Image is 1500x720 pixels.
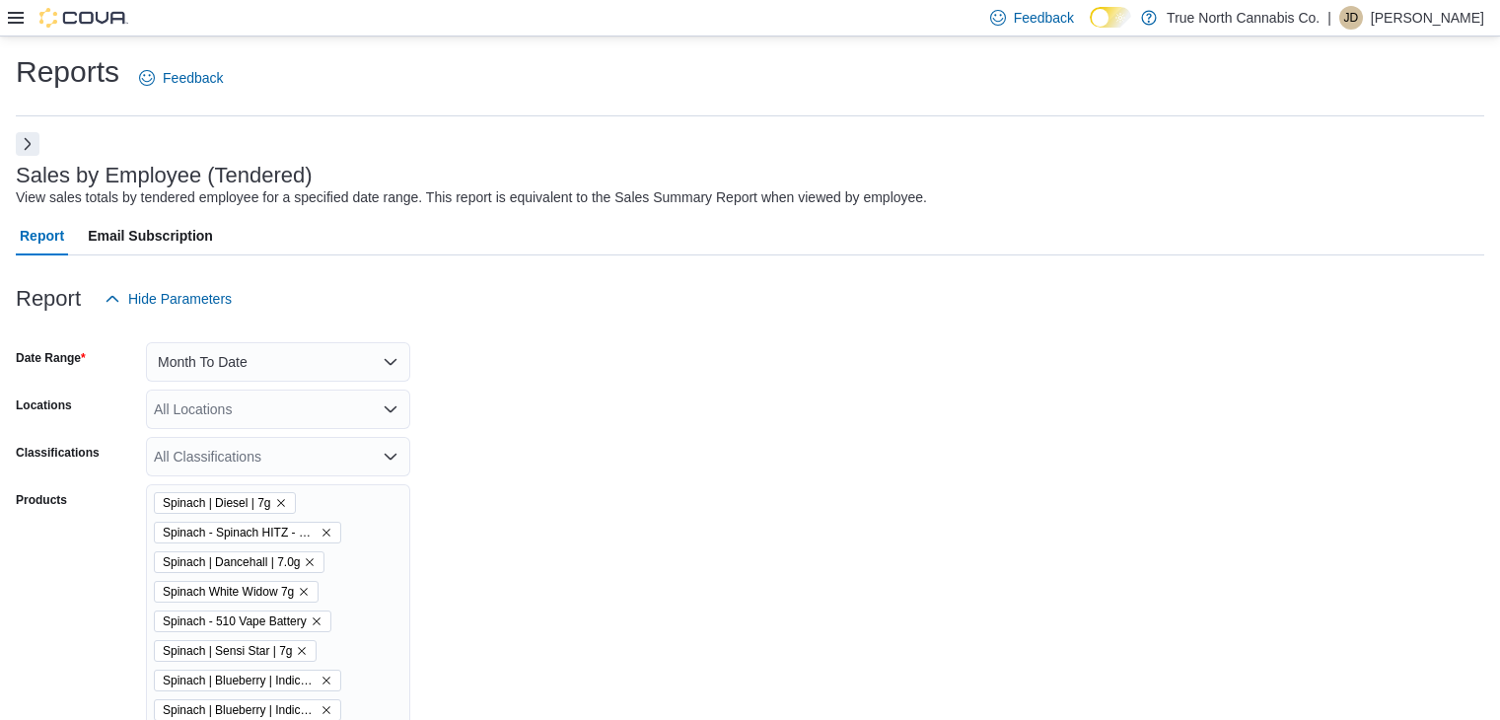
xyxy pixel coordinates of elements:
button: Remove Spinach - Spinach HITZ - Pink Lemonade All-in-One Vape - Sativa - 0.5g from selection in t... [321,527,332,539]
span: Spinach | Diesel | 7g [154,492,296,514]
div: Jessica Devereux [1339,6,1363,30]
a: Feedback [131,58,231,98]
span: Spinach | Blueberry | Indica - 3.5g [154,670,341,691]
span: Spinach | Dancehall | 7.0g [154,551,324,573]
div: View sales totals by tendered employee for a specified date range. This report is equivalent to t... [16,187,927,208]
span: JD [1344,6,1359,30]
span: Spinach - Spinach HITZ - Pink Lemonade All-in-One Vape - Sativa - 0.5g [163,523,317,542]
span: Spinach White Widow 7g [163,582,294,602]
button: Month To Date [146,342,410,382]
span: Dark Mode [1090,28,1091,29]
button: Remove Spinach | Blueberry | Indica - 7g from selection in this group [321,704,332,716]
span: Spinach | Blueberry | Indica - 7g [163,700,317,720]
span: Spinach | Blueberry | Indica - 3.5g [163,671,317,690]
span: Spinach | Diesel | 7g [163,493,271,513]
button: Hide Parameters [97,279,240,319]
button: Remove Spinach - 510 Vape Battery from selection in this group [311,615,322,627]
label: Classifications [16,445,100,461]
button: Remove Spinach | Dancehall | 7.0g from selection in this group [304,556,316,568]
button: Remove Spinach | Blueberry | Indica - 3.5g from selection in this group [321,675,332,686]
label: Locations [16,397,72,413]
span: Spinach | Dancehall | 7.0g [163,552,300,572]
span: Spinach - 510 Vape Battery [163,612,307,631]
img: Cova [39,8,128,28]
button: Next [16,132,39,156]
span: Spinach - 510 Vape Battery [154,611,331,632]
button: Remove Spinach | Diesel | 7g from selection in this group [275,497,287,509]
span: Spinach | Sensi Star | 7g [163,641,292,661]
button: Open list of options [383,449,398,465]
input: Dark Mode [1090,7,1131,28]
span: Spinach | Sensi Star | 7g [154,640,317,662]
h3: Sales by Employee (Tendered) [16,164,313,187]
p: | [1327,6,1331,30]
span: Email Subscription [88,216,213,255]
button: Remove Spinach White Widow 7g from selection in this group [298,586,310,598]
p: True North Cannabis Co. [1167,6,1320,30]
h1: Reports [16,52,119,92]
label: Date Range [16,350,86,366]
span: Feedback [163,68,223,88]
p: [PERSON_NAME] [1371,6,1484,30]
span: Spinach - Spinach HITZ - Pink Lemonade All-in-One Vape - Sativa - 0.5g [154,522,341,543]
span: Feedback [1014,8,1074,28]
button: Remove Spinach | Sensi Star | 7g from selection in this group [296,645,308,657]
label: Products [16,492,67,508]
h3: Report [16,287,81,311]
span: Hide Parameters [128,289,232,309]
button: Open list of options [383,401,398,417]
span: Report [20,216,64,255]
span: Spinach White Widow 7g [154,581,319,603]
